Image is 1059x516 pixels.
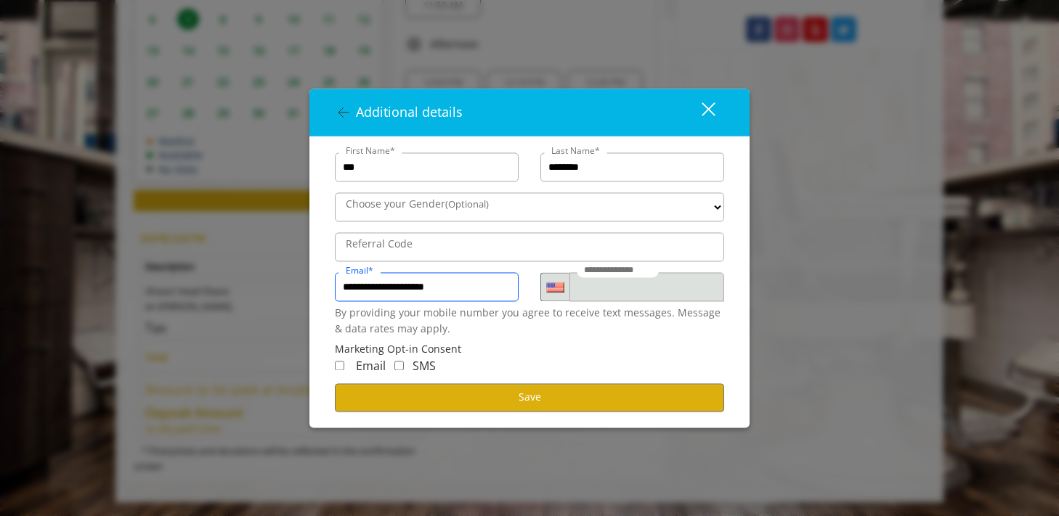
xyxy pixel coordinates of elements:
span: Save [519,390,541,404]
label: Last Name* [544,144,607,158]
div: Country [540,273,569,302]
button: Save [335,383,724,411]
label: First Name* [338,144,402,158]
input: Receive Marketing Email [335,361,344,371]
select: Choose your Gender [335,193,724,222]
label: Choose your Gender [338,197,496,213]
span: SMS [413,359,436,374]
input: FirstName [335,153,519,182]
div: Marketing Opt-in Consent [335,341,724,357]
span: Email [356,359,386,374]
input: Lastname [540,153,724,182]
label: Referral Code [338,237,420,253]
div: close dialog [685,102,714,123]
input: ReferralCode [335,233,724,262]
input: Receive Marketing SMS [394,361,404,371]
span: (Optional) [445,198,489,211]
button: close dialog [675,97,724,127]
label: Email* [338,264,381,278]
span: Additional details [356,104,463,121]
div: By providing your mobile number you agree to receive text messages. Message & data rates may apply. [335,306,724,338]
input: Email [335,273,519,302]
